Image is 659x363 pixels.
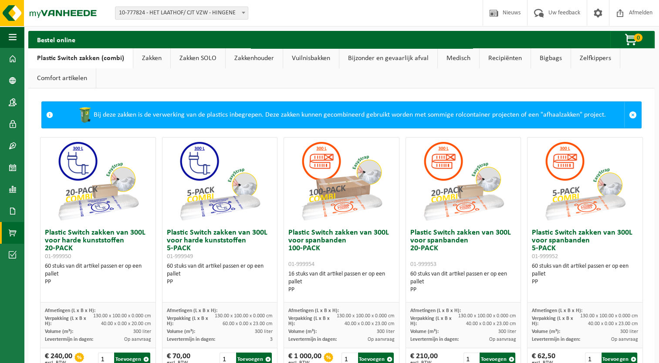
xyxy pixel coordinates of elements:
[167,229,273,260] h3: Plastic Switch zakken van 300L voor harde kunststoffen 5-PACK
[532,329,560,334] span: Volume (m³):
[226,48,283,68] a: Zakkenhouder
[167,337,215,342] span: Levertermijn in dagen:
[288,229,395,268] h3: Plastic Switch zakken van 300L voor spanbanden 100-PACK
[101,321,151,326] span: 40.00 x 0.00 x 20.00 cm
[410,270,517,294] div: 60 stuks van dit artikel passen er op een pallet
[532,316,573,326] span: Verpakking (L x B x H):
[410,261,436,268] span: 01-999953
[624,102,641,128] a: Sluit melding
[133,329,151,334] span: 300 liter
[28,48,133,68] a: Plastic Switch zakken (combi)
[410,337,459,342] span: Levertermijn in dagen:
[480,48,531,68] a: Recipiënten
[458,313,516,319] span: 130.00 x 100.00 x 0.000 cm
[498,329,516,334] span: 300 liter
[45,329,73,334] span: Volume (m³):
[215,313,273,319] span: 130.00 x 100.00 x 0.000 cm
[288,308,339,313] span: Afmetingen (L x B x H):
[270,337,273,342] span: 3
[28,31,84,48] h2: Bestel online
[532,308,582,313] span: Afmetingen (L x B x H):
[93,313,151,319] span: 130.00 x 100.00 x 0.000 cm
[288,261,314,268] span: 01-999954
[532,229,638,260] h3: Plastic Switch zakken van 300L voor spanbanden 5-PACK
[167,278,273,286] div: PP
[115,7,248,20] span: 10-777824 - HET LAATHOF/ CJT VZW - HINGENE
[45,229,151,260] h3: Plastic Switch zakken van 300L voor harde kunststoffen 20-PACK
[532,262,638,286] div: 60 stuks van dit artikel passen er op een pallet
[288,286,395,294] div: PP
[223,321,273,326] span: 60.00 x 0.00 x 23.00 cm
[124,337,151,342] span: Op aanvraag
[283,48,339,68] a: Vuilnisbakken
[167,262,273,286] div: 60 stuks van dit artikel passen er op een pallet
[288,329,317,334] span: Volume (m³):
[337,313,395,319] span: 130.00 x 100.00 x 0.000 cm
[580,313,638,319] span: 130.00 x 100.00 x 0.000 cm
[339,48,437,68] a: Bijzonder en gevaarlijk afval
[115,7,248,19] span: 10-777824 - HET LAATHOF/ CJT VZW - HINGENE
[489,337,516,342] span: Op aanvraag
[466,321,516,326] span: 40.00 x 0.00 x 23.00 cm
[531,48,571,68] a: Bigbags
[167,329,195,334] span: Volume (m³):
[532,278,638,286] div: PP
[438,48,479,68] a: Medisch
[377,329,395,334] span: 300 liter
[45,316,86,326] span: Verpakking (L x B x H):
[410,229,517,268] h3: Plastic Switch zakken van 300L voor spanbanden 20-PACK
[255,329,273,334] span: 300 liter
[167,316,208,326] span: Verpakking (L x B x H):
[620,329,638,334] span: 300 liter
[532,253,558,260] span: 01-999952
[57,102,624,128] div: Bij deze zakken is de verwerking van de plastics inbegrepen. Deze zakken kunnen gecombineerd gebr...
[541,138,629,225] img: 01-999952
[610,31,654,48] button: 0
[167,308,217,313] span: Afmetingen (L x B x H):
[288,337,337,342] span: Levertermijn in dagen:
[171,48,225,68] a: Zakken SOLO
[532,337,580,342] span: Levertermijn in dagen:
[588,321,638,326] span: 40.00 x 0.00 x 23.00 cm
[611,337,638,342] span: Op aanvraag
[45,253,71,260] span: 01-999950
[133,48,170,68] a: Zakken
[368,337,395,342] span: Op aanvraag
[410,286,517,294] div: PP
[54,138,142,225] img: 01-999950
[45,337,93,342] span: Levertermijn in dagen:
[634,34,642,42] span: 0
[288,270,395,294] div: 16 stuks van dit artikel passen er op een pallet
[288,316,330,326] span: Verpakking (L x B x H):
[45,278,151,286] div: PP
[176,138,263,225] img: 01-999949
[298,138,385,225] img: 01-999954
[410,316,452,326] span: Verpakking (L x B x H):
[345,321,395,326] span: 40.00 x 0.00 x 23.00 cm
[420,138,507,225] img: 01-999953
[410,329,439,334] span: Volume (m³):
[76,106,94,124] img: WB-0240-HPE-GN-50.png
[410,308,461,313] span: Afmetingen (L x B x H):
[167,253,193,260] span: 01-999949
[45,308,95,313] span: Afmetingen (L x B x H):
[45,262,151,286] div: 60 stuks van dit artikel passen er op een pallet
[571,48,620,68] a: Zelfkippers
[28,68,96,88] a: Comfort artikelen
